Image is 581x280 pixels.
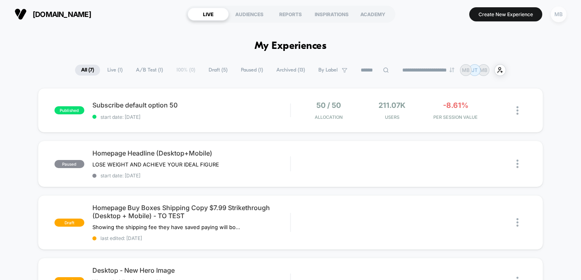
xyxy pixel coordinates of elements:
[315,114,343,120] span: Allocation
[235,65,269,76] span: Paused ( 1 )
[516,106,518,115] img: close
[54,160,84,168] span: paused
[318,67,338,73] span: By Label
[516,160,518,168] img: close
[362,114,422,120] span: Users
[92,149,290,157] span: Homepage Headline (Desktop+Mobile)
[469,7,542,21] button: Create New Experience
[548,6,569,23] button: MB
[449,67,454,72] img: end
[54,219,84,227] span: draft
[12,8,94,21] button: [DOMAIN_NAME]
[462,67,470,73] p: MB
[75,65,100,76] span: All ( 7 )
[378,101,405,109] span: 211.07k
[229,8,270,21] div: AUDIENCES
[92,173,290,179] span: start date: [DATE]
[188,8,229,21] div: LIVE
[472,67,478,73] p: JT
[203,65,234,76] span: Draft ( 5 )
[101,65,129,76] span: Live ( 1 )
[15,8,27,20] img: Visually logo
[92,204,290,220] span: Homepage Buy Boxes Shipping Copy $7.99 Strikethrough (Desktop + Mobile) - TO TEST
[352,8,393,21] div: ACADEMY
[311,8,352,21] div: INSPIRATIONS
[92,224,242,230] span: Showing the shipping fee they have saved paying will boost RPS
[316,101,341,109] span: 50 / 50
[443,101,468,109] span: -8.61%
[92,101,290,109] span: Subscribe default option 50
[33,10,91,19] span: [DOMAIN_NAME]
[516,218,518,227] img: close
[255,40,327,52] h1: My Experiences
[551,6,566,22] div: MB
[270,8,311,21] div: REPORTS
[54,106,84,114] span: published
[270,65,311,76] span: Archived ( 13 )
[426,114,485,120] span: PER SESSION VALUE
[92,161,219,168] span: LOSE WEIGHT AND ACHIEVE YOUR IDEAL FIGURE
[92,114,290,120] span: start date: [DATE]
[130,65,169,76] span: A/B Test ( 1 )
[480,67,487,73] p: MB
[92,235,290,241] span: last edited: [DATE]
[92,266,290,274] span: Desktop - New Hero Image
